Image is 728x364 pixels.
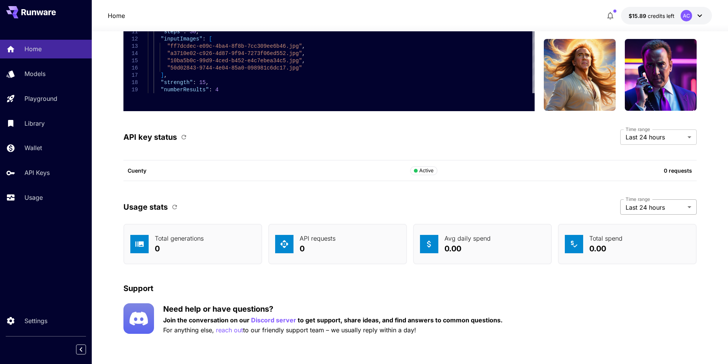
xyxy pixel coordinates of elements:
p: Usage [24,193,43,202]
span: : [183,29,186,35]
div: 12 [123,36,138,43]
span: : [193,79,196,86]
div: $15.88674 [629,12,674,20]
span: , [196,29,199,35]
div: 16 [123,65,138,72]
p: 0 [155,243,204,254]
label: Time range [626,126,650,133]
span: 15 [199,79,206,86]
p: 0 requests [523,167,692,175]
p: Join the conversation on our to get support, share ideas, and find answers to common questions. [163,315,503,325]
div: Active [414,167,434,175]
p: Cuenty [128,167,410,175]
div: AC [681,10,692,21]
span: 4 [215,87,218,93]
div: 18 [123,79,138,86]
span: "10ba5b0c-99d9-4ced-b452-e4c7ebea34c5.jpg" [167,58,302,64]
span: , [206,79,209,86]
span: : [209,87,212,93]
span: : [202,36,205,42]
span: $15.89 [629,13,648,19]
span: "ff7dcdec-e09c-4ba4-8f8b-7cc309ee6b46.jpg" [167,43,302,49]
button: Discord server [251,315,296,325]
span: Last 24 hours [626,203,684,212]
p: Usage stats [123,201,168,213]
label: Time range [626,196,650,202]
span: ] [161,72,164,78]
span: 30 [190,29,196,35]
p: For anything else, to our friendly support team – we usually reply within a day! [163,325,503,335]
div: Collapse sidebar [82,343,92,356]
span: "numberResults" [161,87,209,93]
p: Home [24,44,42,53]
div: 19 [123,86,138,94]
p: Models [24,69,45,78]
p: 0 [300,243,336,254]
span: "steps" [161,29,183,35]
span: , [164,72,167,78]
p: API key status [123,131,177,143]
div: 11 [123,28,138,36]
span: "inputImages" [161,36,202,42]
button: reach out [216,325,243,335]
div: 13 [123,43,138,50]
button: Collapse sidebar [76,345,86,354]
a: Home [108,11,125,20]
span: "strength" [161,79,193,86]
nav: breadcrumb [108,11,125,20]
p: Total spend [589,234,623,243]
p: Wallet [24,143,42,152]
span: , [302,50,305,57]
p: API requests [300,234,336,243]
div: 17 [123,72,138,79]
span: credits left [648,13,674,19]
p: Playground [24,94,57,103]
p: Library [24,119,45,128]
div: 14 [123,50,138,57]
button: $15.88674AC [621,7,712,24]
span: [ [209,36,212,42]
p: 0.00 [444,243,491,254]
span: , [302,58,305,64]
span: Last 24 hours [626,133,684,142]
img: closeup man rwre on the phone, wearing a suit [625,39,697,111]
p: Avg daily spend [444,234,491,243]
p: API Keys [24,168,50,177]
span: , [302,43,305,49]
span: "50d02843-9744-4e04-85a0-098981c6dc17.jpg" [167,65,302,71]
img: man rwre long hair, enjoying sun and wind` - Style: `Fantasy art [544,39,616,111]
p: 0.00 [589,243,623,254]
div: 15 [123,57,138,65]
p: Total generations [155,234,204,243]
p: Need help or have questions? [163,303,503,315]
span: "a3710e02-c926-4d87-9f94-7273f06ed552.jpg" [167,50,302,57]
p: Support [123,283,153,294]
p: Settings [24,316,47,325]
